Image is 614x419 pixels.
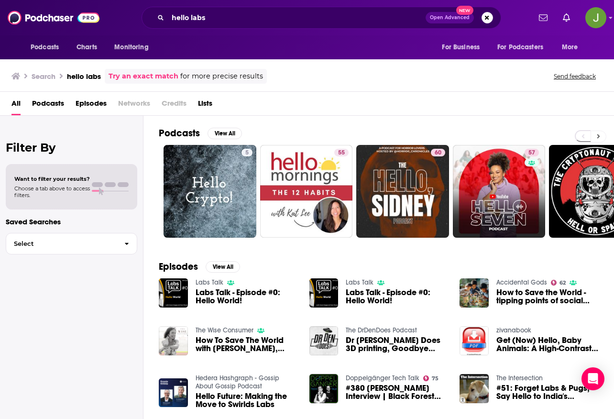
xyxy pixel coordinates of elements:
[245,148,249,158] span: 5
[562,41,578,54] span: More
[496,374,543,382] a: The Intersection
[346,326,417,334] a: The DrDenDoes Podcast
[11,96,21,115] a: All
[346,384,448,400] a: #380 Eric Schmidt Stanford Interview | Black Forest Labs 🤝 Grok 🤝 unhinged Bilder | Earnings von ...
[346,374,419,382] a: Doppelgänger Tech Talk
[551,280,566,286] a: 62
[356,145,449,238] a: 60
[497,41,543,54] span: For Podcasters
[496,326,531,334] a: zivanabook
[334,149,349,156] a: 55
[70,38,103,56] a: Charts
[159,261,240,273] a: EpisodesView All
[159,127,200,139] h2: Podcasts
[581,367,604,390] div: Open Intercom Messenger
[31,41,59,54] span: Podcasts
[460,374,489,403] img: #51: Forget Labs & Pugs, Say Hello to India's Homegrown Dog Breeds
[528,148,535,158] span: 57
[496,384,599,400] span: #51: Forget Labs & Pugs, Say Hello to India's Homegrown Dog Breeds
[496,336,599,353] a: Get (Now) Hello, Baby Animals: A High-Contrast Book BY : duopress labs
[196,374,279,390] a: Hedera Hashgraph - Gossip About Gossip Podcast
[241,149,252,156] a: 5
[196,326,253,334] a: The Wise Consumer
[67,72,101,81] h3: hello labs
[198,96,212,115] a: Lists
[8,9,99,27] img: Podchaser - Follow, Share and Rate Podcasts
[159,326,188,355] a: How To Save The World with Katie Patrick, Founder of Hello World Labs & Urban Canopy
[159,261,198,273] h2: Episodes
[491,38,557,56] button: open menu
[6,141,137,154] h2: Filter By
[114,41,148,54] span: Monitoring
[76,96,107,115] a: Episodes
[208,128,242,139] button: View All
[496,278,547,287] a: Accidental Gods
[109,71,178,82] a: Try an exact match
[6,241,117,247] span: Select
[555,38,590,56] button: open menu
[159,278,188,308] img: Labs Talk - Episode #0: Hello World!
[435,148,441,158] span: 60
[260,145,353,238] a: 55
[196,288,298,305] span: Labs Talk - Episode #0: Hello World!
[432,376,439,381] span: 75
[309,326,339,355] img: Dr Den Does 3D printing, Goodbye Creality, Hello Bambu Labs.
[206,261,240,273] button: View All
[535,10,551,26] a: Show notifications dropdown
[551,72,599,80] button: Send feedback
[559,10,574,26] a: Show notifications dropdown
[196,336,298,353] span: How To Save The World with [PERSON_NAME], Founder of Hello World Labs & Urban Canopy
[460,326,489,355] img: Get (Now) Hello, Baby Animals: A High-Contrast Book BY : duopress labs
[460,278,489,308] img: How to Save the World - tipping points of social diffusion with Katie Patrick of Hello World Labs
[346,278,373,287] a: Labs Talk
[159,378,188,408] img: Hello Future: Making the Move to Swirlds Labs
[196,336,298,353] a: How To Save The World with Katie Patrick, Founder of Hello World Labs & Urban Canopy
[118,96,150,115] span: Networks
[32,72,55,81] h3: Search
[346,336,448,353] span: Dr [PERSON_NAME] Does 3D printing, Goodbye Creality, Hello Bambu Labs.
[431,149,445,156] a: 60
[309,374,339,403] img: #380 Eric Schmidt Stanford Interview | Black Forest Labs 🤝 Grok 🤝 unhinged Bilder | Earnings von ...
[585,7,606,28] button: Show profile menu
[435,38,492,56] button: open menu
[32,96,64,115] a: Podcasts
[453,145,546,238] a: 57
[423,375,439,381] a: 75
[142,7,501,29] div: Search podcasts, credits, & more...
[456,6,473,15] span: New
[162,96,186,115] span: Credits
[196,392,298,408] span: Hello Future: Making the Move to Swirlds Labs
[6,233,137,254] button: Select
[168,10,426,25] input: Search podcasts, credits, & more...
[430,15,470,20] span: Open Advanced
[338,148,345,158] span: 55
[77,41,97,54] span: Charts
[496,288,599,305] span: How to Save the World - tipping points of social diffusion with [PERSON_NAME] of Hello World Labs
[559,281,566,285] span: 62
[442,41,480,54] span: For Business
[525,149,539,156] a: 57
[159,127,242,139] a: PodcastsView All
[14,185,90,198] span: Choose a tab above to access filters.
[6,217,137,226] p: Saved Searches
[196,278,223,287] a: Labs Talk
[585,7,606,28] span: Logged in as jon47193
[164,145,256,238] a: 5
[346,384,448,400] span: #380 [PERSON_NAME] Interview | Black Forest Labs 🤝 Grok 🤝 unhinged Bilder | Earnings von Hellofre...
[426,12,474,23] button: Open AdvancedNew
[346,336,448,353] a: Dr Den Does 3D printing, Goodbye Creality, Hello Bambu Labs.
[309,278,339,308] img: Labs Talk - Episode #0: Hello World!
[346,288,448,305] a: Labs Talk - Episode #0: Hello World!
